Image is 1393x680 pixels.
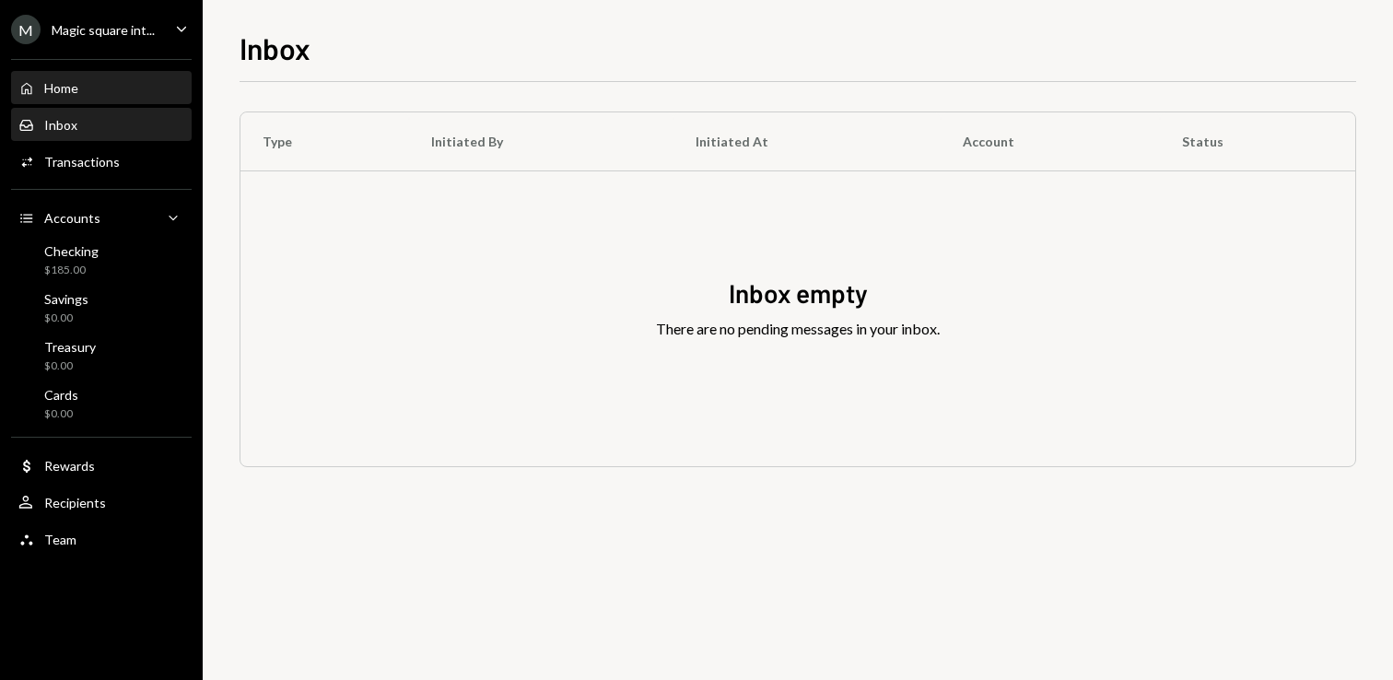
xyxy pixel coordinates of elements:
[240,29,310,66] h1: Inbox
[44,243,99,259] div: Checking
[44,495,106,510] div: Recipients
[11,486,192,519] a: Recipients
[44,210,100,226] div: Accounts
[44,532,76,547] div: Team
[11,108,192,141] a: Inbox
[673,112,941,171] th: Initiated At
[44,311,88,326] div: $0.00
[11,71,192,104] a: Home
[44,117,77,133] div: Inbox
[44,387,78,403] div: Cards
[11,522,192,556] a: Team
[11,381,192,426] a: Cards$0.00
[44,406,78,422] div: $0.00
[11,201,192,234] a: Accounts
[11,238,192,282] a: Checking$185.00
[240,112,409,171] th: Type
[52,22,155,38] div: Magic square int...
[44,458,95,474] div: Rewards
[44,291,88,307] div: Savings
[656,318,940,340] div: There are no pending messages in your inbox.
[11,449,192,482] a: Rewards
[729,276,868,311] div: Inbox empty
[44,263,99,278] div: $185.00
[11,334,192,378] a: Treasury$0.00
[44,154,120,170] div: Transactions
[44,80,78,96] div: Home
[941,112,1159,171] th: Account
[409,112,674,171] th: Initiated By
[11,286,192,330] a: Savings$0.00
[11,145,192,178] a: Transactions
[44,358,96,374] div: $0.00
[11,15,41,44] div: M
[1160,112,1355,171] th: Status
[44,339,96,355] div: Treasury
